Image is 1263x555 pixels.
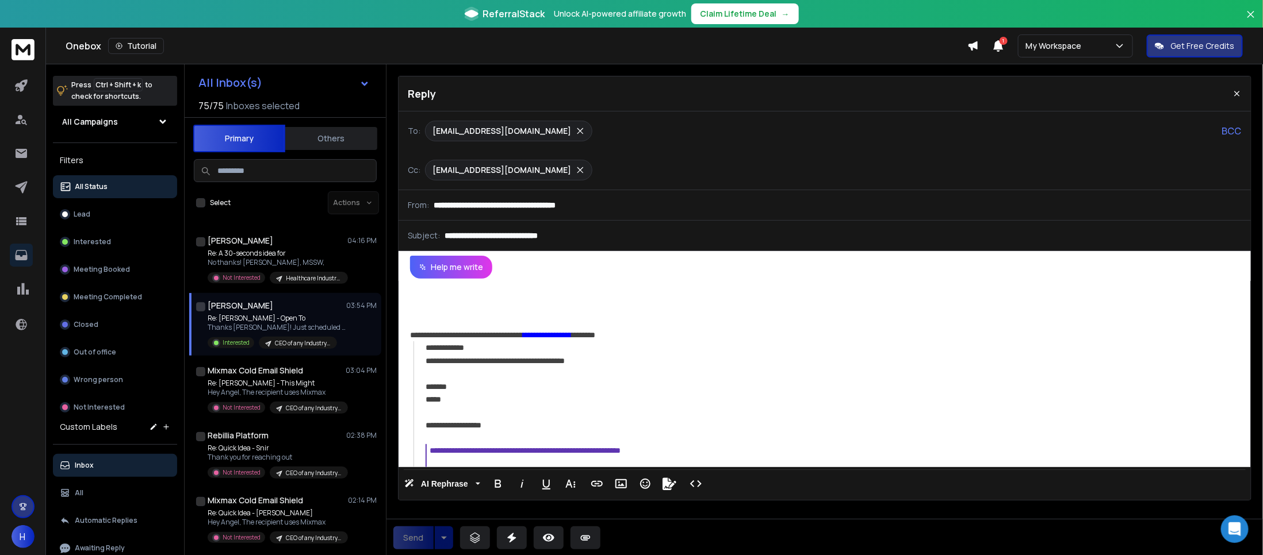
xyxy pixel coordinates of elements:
span: ReferralStack [483,7,545,21]
p: Get Free Credits [1171,40,1235,52]
p: CEO of any Industry 17k [286,469,341,477]
button: Not Interested [53,396,177,419]
button: Claim Lifetime Deal→ [691,3,799,24]
button: All Inbox(s) [189,71,379,94]
button: Primary [193,125,285,152]
h1: All Inbox(s) [198,77,262,88]
p: Re: Quick Idea - Snir [208,444,346,453]
p: Not Interested [74,403,125,412]
p: Interested [74,237,111,246]
p: Reply [408,86,436,102]
h1: [PERSON_NAME] [208,300,273,311]
p: CEO of any Industry 17k [286,404,341,413]
button: Get Free Credits [1147,34,1243,57]
p: 03:04 PM [346,366,377,375]
p: Subject: [408,230,440,241]
p: Not Interested [223,273,261,282]
h1: All Campaigns [62,116,118,128]
p: Inbox [75,461,94,470]
button: Bold (Ctrl+B) [487,472,509,495]
h1: Mixmax Cold Email Shield [208,365,303,376]
button: Tutorial [108,38,164,54]
p: No thanks! [PERSON_NAME], MSSW, [208,258,346,267]
button: Closed [53,313,177,336]
p: All Status [75,182,108,191]
button: H [12,525,35,548]
h1: Rebillia Platform [208,430,269,441]
p: Healthcare Industry 10K [286,274,341,283]
p: 03:54 PM [346,301,377,310]
button: Lead [53,203,177,226]
p: [EMAIL_ADDRESS][DOMAIN_NAME] [433,125,571,137]
button: Wrong person [53,368,177,391]
button: Insert Link (Ctrl+K) [586,472,608,495]
h3: Custom Labels [60,421,117,433]
label: Select [210,198,231,207]
p: 02:14 PM [348,496,377,505]
p: Thanks [PERSON_NAME]! Just scheduled a time [208,323,346,332]
button: Meeting Booked [53,258,177,281]
h3: Filters [53,152,177,168]
button: Italic (Ctrl+I) [511,472,533,495]
p: Automatic Replies [75,516,137,525]
p: All [75,488,83,498]
button: Out of office [53,341,177,364]
p: Re: [PERSON_NAME] - Open To [208,314,346,323]
button: All Status [53,175,177,198]
p: [EMAIL_ADDRESS][DOMAIN_NAME] [433,164,571,176]
button: Insert Image (Ctrl+P) [610,472,632,495]
button: AI Rephrase [402,472,483,495]
button: All [53,481,177,504]
button: Close banner [1243,7,1258,34]
button: More Text [560,472,581,495]
p: Not Interested [223,468,261,477]
button: Inbox [53,454,177,477]
p: Hey Angel, The recipient uses Mixmax [208,388,346,397]
p: Unlock AI-powered affiliate growth [554,8,687,20]
p: Not Interested [223,403,261,412]
p: To: [408,125,420,137]
p: Interested [223,338,250,347]
span: → [782,8,790,20]
p: Lead [74,210,90,219]
p: Press to check for shortcuts. [71,79,152,102]
div: Open Intercom Messenger [1221,515,1249,543]
h1: Mixmax Cold Email Shield [208,495,303,506]
p: Meeting Completed [74,292,142,302]
button: Interested [53,230,177,253]
p: Awaiting Reply [75,544,125,553]
button: Code View [685,472,707,495]
button: Underline (Ctrl+U) [535,472,557,495]
p: Re: [PERSON_NAME] - This Might [208,379,346,388]
button: Others [285,126,377,151]
p: 02:38 PM [346,431,377,440]
p: 04:16 PM [347,236,377,245]
p: Not Interested [223,533,261,542]
button: Signature [659,472,680,495]
p: Thank you for reaching out [208,453,346,462]
p: BCC [1222,124,1242,138]
p: Re: A 30-seconds idea for [208,249,346,258]
span: Ctrl + Shift + k [94,78,143,91]
p: Re: Quick Idea - [PERSON_NAME] [208,508,346,518]
div: Onebox [66,38,967,54]
p: Cc: [408,164,420,176]
button: Meeting Completed [53,286,177,309]
h3: Inboxes selected [226,99,300,113]
span: 1 [1000,37,1008,45]
span: 75 / 75 [198,99,224,113]
span: AI Rephrase [419,479,470,489]
p: Wrong person [74,375,123,384]
button: Automatic Replies [53,509,177,532]
p: Meeting Booked [74,265,130,274]
p: My Workspace [1025,40,1086,52]
button: Help me write [410,256,492,279]
p: CEO of any Industry 17k [286,534,341,542]
p: CEO of any Industry 17k [275,339,330,348]
button: All Campaigns [53,110,177,133]
p: Out of office [74,348,116,357]
p: Closed [74,320,98,329]
p: Hey Angel, The recipient uses Mixmax [208,518,346,527]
